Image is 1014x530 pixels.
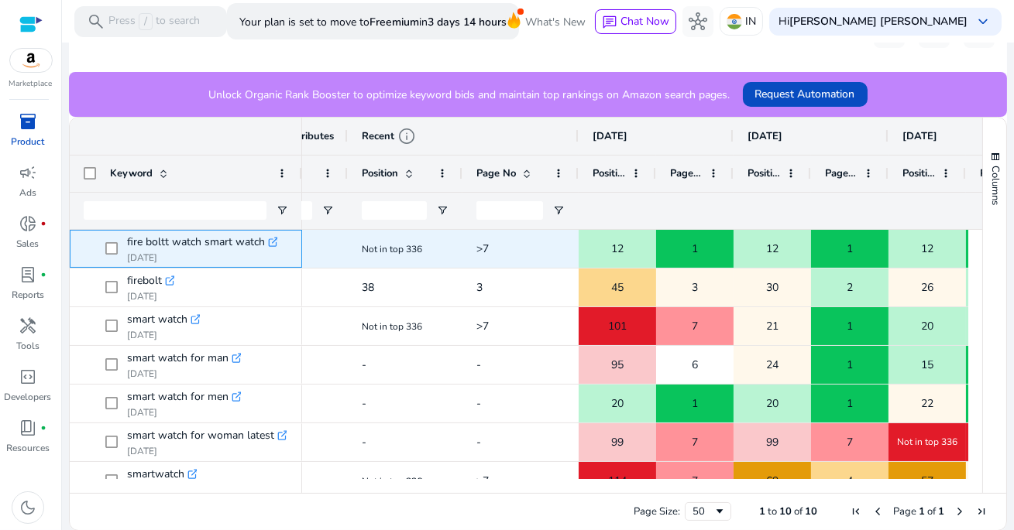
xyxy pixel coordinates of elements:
[127,406,241,419] p: [DATE]
[593,166,625,180] span: Position
[748,129,782,143] span: [DATE]
[19,265,37,284] span: lab_profile
[692,349,698,381] span: 6
[127,270,162,292] span: firebolt
[362,475,422,487] span: Not in top 336
[927,504,936,518] span: of
[766,272,779,303] span: 30
[980,166,1012,180] span: Page No
[276,204,288,217] button: Open Filter Menu
[759,504,765,518] span: 1
[766,233,779,265] span: 12
[938,504,944,518] span: 1
[755,86,855,102] span: Request Automation
[608,310,627,342] span: 101
[19,186,36,200] p: Ads
[362,357,366,372] span: -
[239,9,507,36] p: Your plan is set to move to in
[476,166,516,180] span: Page No
[362,435,366,450] span: -
[897,436,957,448] span: Not in top 336
[40,272,46,278] span: fiber_manual_record
[847,426,853,458] span: 7
[768,504,777,518] span: to
[692,310,698,342] span: 7
[17,237,40,251] p: Sales
[794,504,803,518] span: of
[362,201,427,220] input: Position Filter Input
[127,347,229,369] span: smart watch for man
[766,349,779,381] span: 24
[552,204,565,217] button: Open Filter Menu
[593,129,627,143] span: [DATE]
[692,272,698,303] span: 3
[921,233,933,265] span: 12
[19,419,37,437] span: book_4
[127,425,274,446] span: smart watch for woman latest
[127,329,200,341] p: [DATE]
[748,166,780,180] span: Position
[893,504,916,518] span: Page
[921,349,933,381] span: 15
[362,166,398,180] span: Position
[921,310,933,342] span: 20
[362,243,422,255] span: Not in top 336
[692,233,698,265] span: 1
[84,201,266,220] input: Keyword Filter Input
[611,426,624,458] span: 99
[743,82,868,107] button: Request Automation
[634,504,680,518] div: Page Size:
[362,280,374,295] span: 38
[127,309,187,330] span: smart watch
[362,396,366,411] span: -
[12,288,44,302] p: Reports
[692,465,698,497] span: 7
[127,231,265,253] span: fire boltt watch smart watch
[10,49,52,72] img: amazon.svg
[476,319,489,333] span: >7
[5,390,52,404] p: Developers
[362,127,416,145] div: Recent
[476,396,481,411] span: -
[975,505,988,518] div: Last Page
[954,505,966,518] div: Next Page
[779,504,792,518] span: 10
[321,204,334,217] button: Open Filter Menu
[608,465,627,497] span: 114
[525,9,586,36] span: What's New
[602,15,617,30] span: chat
[921,388,933,419] span: 22
[902,166,935,180] span: Position
[766,426,779,458] span: 99
[921,272,933,303] span: 26
[871,505,884,518] div: Previous Page
[850,505,862,518] div: First Page
[595,9,676,34] button: chatChat Now
[127,290,174,303] p: [DATE]
[847,465,853,497] span: 4
[611,272,624,303] span: 45
[428,15,507,29] b: 3 days 14 hours
[974,12,992,31] span: keyboard_arrow_down
[127,368,241,380] p: [DATE]
[40,425,46,431] span: fiber_manual_record
[19,214,37,233] span: donut_small
[16,339,40,353] p: Tools
[620,14,669,29] span: Chat Now
[19,498,37,517] span: dark_mode
[902,129,937,143] span: [DATE]
[847,310,853,342] span: 1
[689,12,707,31] span: hub
[745,8,756,35] p: IN
[127,463,184,485] span: smartwatch
[766,310,779,342] span: 21
[847,233,853,265] span: 1
[670,166,703,180] span: Page No
[362,320,422,333] span: Not in top 336
[825,166,858,180] span: Page No
[108,13,200,30] p: Press to search
[139,13,153,30] span: /
[19,368,37,386] span: code_blocks
[682,6,713,37] button: hub
[727,14,742,29] img: in.svg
